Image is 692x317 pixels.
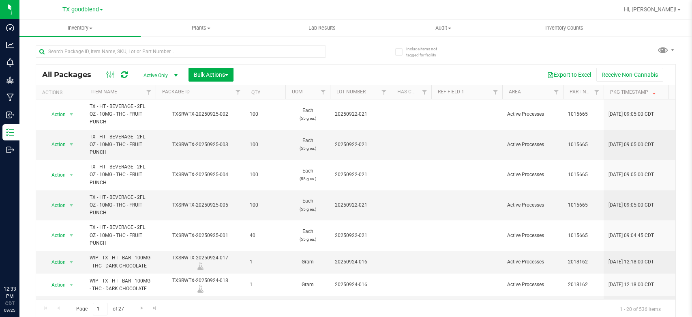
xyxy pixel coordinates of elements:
[406,46,447,58] span: Include items not tagged for facility
[317,85,330,99] a: Filter
[383,24,503,32] span: Audit
[336,89,366,95] a: Lot Number
[608,171,654,179] span: [DATE] 09:05:00 CDT
[154,201,246,209] div: TXSRWTX-20250925-005
[66,279,77,291] span: select
[624,6,677,13] span: Hi, [PERSON_NAME]!
[290,144,325,152] p: (55 g ea.)
[290,167,325,183] span: Each
[250,110,281,118] span: 100
[391,85,431,99] th: Has COA
[4,307,16,313] p: 09/25
[154,171,246,179] div: TXSRWTX-20250925-004
[290,197,325,213] span: Each
[6,128,14,136] inline-svg: Inventory
[250,201,281,209] span: 100
[377,85,391,99] a: Filter
[42,70,99,79] span: All Packages
[66,257,77,268] span: select
[507,141,558,149] span: Active Processes
[568,110,599,118] span: 1015665
[66,139,77,150] span: select
[608,281,654,289] span: [DATE] 12:18:00 CDT
[608,141,654,149] span: [DATE] 09:05:00 CDT
[335,201,386,209] span: 20250922-021
[90,224,151,247] span: TX - HT - BEVERAGE - 2FL OZ - 10MG - THC - FRUIT PUNCH
[290,107,325,122] span: Each
[6,58,14,67] inline-svg: Monitoring
[507,232,558,239] span: Active Processes
[90,133,151,157] span: TX - HT - BEVERAGE - 2FL OZ - 10MG - THC - FRUIT PUNCH
[250,141,281,149] span: 100
[290,114,325,122] p: (55 g ea.)
[290,281,325,289] span: Gram
[154,110,246,118] div: TXSRWTX-20250925-002
[590,85,604,99] a: Filter
[4,285,16,307] p: 12:33 PM CDT
[290,205,325,213] p: (55 g ea.)
[550,85,563,99] a: Filter
[335,110,386,118] span: 20250922-021
[69,303,131,315] span: Page of 27
[19,19,141,37] a: Inventory
[162,89,190,95] a: Package ID
[250,232,281,239] span: 40
[290,228,325,243] span: Each
[613,303,667,315] span: 1 - 20 of 536 items
[42,90,81,95] div: Actions
[608,258,654,266] span: [DATE] 12:18:00 CDT
[189,68,234,82] button: Bulk Actions
[154,277,246,293] div: TXSRWTX-20250924-018
[610,89,658,95] a: Pkg Timestamp
[290,175,325,183] p: (55 g ea.)
[335,281,386,289] span: 20250924-016
[66,230,77,241] span: select
[596,68,663,82] button: Receive Non-Cannabis
[418,85,431,99] a: Filter
[568,232,599,239] span: 1015665
[570,89,602,95] a: Part Number
[568,281,599,289] span: 2018162
[6,41,14,49] inline-svg: Analytics
[509,89,521,95] a: Area
[507,201,558,209] span: Active Processes
[6,146,14,154] inline-svg: Outbound
[489,85,502,99] a: Filter
[568,258,599,266] span: 2018162
[608,232,654,239] span: [DATE] 09:04:45 CDT
[91,89,117,95] a: Item Name
[19,24,141,32] span: Inventory
[154,232,246,239] div: TXSRWTX-20250925-001
[250,171,281,179] span: 100
[90,194,151,217] span: TX - HT - BEVERAGE - 2FL OZ - 10MG - THC - FRUIT PUNCH
[141,24,261,32] span: Plants
[608,201,654,209] span: [DATE] 09:05:00 CDT
[141,19,262,37] a: Plants
[335,141,386,149] span: 20250922-021
[298,24,347,32] span: Lab Results
[66,200,77,211] span: select
[66,169,77,181] span: select
[154,262,246,270] div: Lab Sample
[6,76,14,84] inline-svg: Grow
[507,281,558,289] span: Active Processes
[36,45,326,58] input: Search Package ID, Item Name, SKU, Lot or Part Number...
[383,19,504,37] a: Audit
[44,257,66,268] span: Action
[90,277,151,293] span: WIP - TX - HT - BAR - 100MG - THC - DARK CHOCOLATE
[290,235,325,243] p: (55 g ea.)
[8,252,32,276] iframe: Resource center
[251,90,260,95] a: Qty
[154,141,246,149] div: TXSRWTX-20250925-003
[335,171,386,179] span: 20250922-021
[507,258,558,266] span: Active Processes
[44,139,66,150] span: Action
[62,6,99,13] span: TX goodblend
[261,19,383,37] a: Lab Results
[6,93,14,101] inline-svg: Manufacturing
[292,89,302,95] a: UOM
[568,141,599,149] span: 1015665
[534,24,594,32] span: Inventory Counts
[503,19,625,37] a: Inventory Counts
[44,279,66,291] span: Action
